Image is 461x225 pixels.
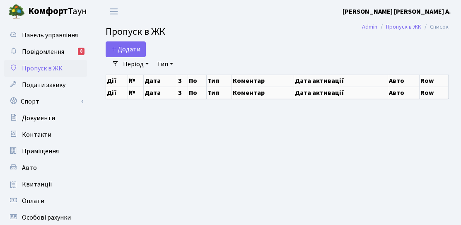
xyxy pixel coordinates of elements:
th: Дата [144,87,177,99]
a: Документи [4,110,87,126]
a: Період [120,57,152,71]
th: № [128,87,144,99]
b: Комфорт [28,5,68,18]
a: [PERSON_NAME] [PERSON_NAME] А. [343,7,451,17]
span: Приміщення [22,147,59,156]
span: Пропуск в ЖК [22,64,63,73]
th: Дії [106,87,128,99]
a: Пропуск в ЖК [4,60,87,77]
th: Коментар [232,75,294,87]
a: Подати заявку [4,77,87,93]
span: Подати заявку [22,80,65,90]
a: Пропуск в ЖК [386,22,421,31]
a: Панель управління [4,27,87,44]
th: Row [420,87,449,99]
th: Авто [388,75,420,87]
th: Row [420,75,449,87]
a: Admin [362,22,377,31]
span: Авто [22,163,37,172]
a: Квитанції [4,176,87,193]
span: Контакти [22,130,51,139]
span: Пропуск в ЖК [106,24,165,39]
a: Додати [106,41,146,57]
nav: breadcrumb [350,18,461,36]
a: Тип [154,57,176,71]
div: 8 [78,48,84,55]
span: Повідомлення [22,47,64,56]
th: По [188,87,207,99]
th: Дата [144,75,177,87]
th: По [188,75,207,87]
a: Приміщення [4,143,87,160]
button: Переключити навігацію [104,5,124,18]
th: Дата активації [294,87,388,99]
th: Тип [207,75,232,87]
span: Панель управління [22,31,78,40]
th: З [177,87,188,99]
span: Квитанції [22,180,52,189]
th: № [128,75,144,87]
li: Список [421,22,449,31]
a: Спорт [4,93,87,110]
span: Таун [28,5,87,19]
th: З [177,75,188,87]
a: Контакти [4,126,87,143]
th: Дата активації [294,75,388,87]
span: Оплати [22,196,44,206]
a: Авто [4,160,87,176]
span: Особові рахунки [22,213,71,222]
span: Додати [111,45,140,54]
th: Тип [207,87,232,99]
a: Оплати [4,193,87,209]
th: Авто [388,87,420,99]
th: Коментар [232,87,294,99]
th: Дії [106,75,128,87]
img: logo.png [8,3,25,20]
b: [PERSON_NAME] [PERSON_NAME] А. [343,7,451,16]
span: Документи [22,114,55,123]
a: Повідомлення8 [4,44,87,60]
